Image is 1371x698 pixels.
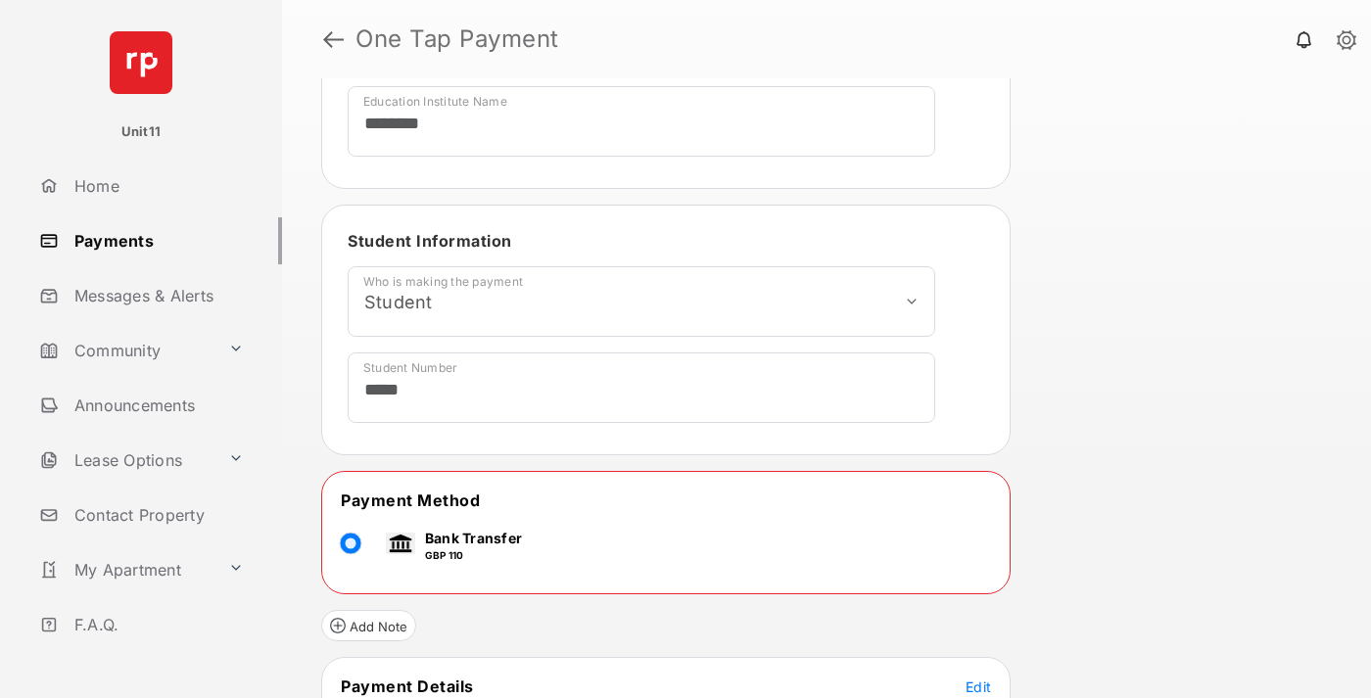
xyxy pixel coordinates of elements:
[341,676,474,696] span: Payment Details
[31,437,220,484] a: Lease Options
[31,217,282,264] a: Payments
[31,491,282,538] a: Contact Property
[110,31,172,94] img: svg+xml;base64,PHN2ZyB4bWxucz0iaHR0cDovL3d3dy53My5vcmcvMjAwMC9zdmciIHdpZHRoPSI2NCIgaGVpZ2h0PSI2NC...
[31,327,220,374] a: Community
[348,231,512,251] span: Student Information
[31,382,282,429] a: Announcements
[31,163,282,209] a: Home
[341,490,480,510] span: Payment Method
[31,546,220,593] a: My Apartment
[425,548,522,563] p: GBP 110
[966,678,991,695] span: Edit
[31,601,282,648] a: F.A.Q.
[386,533,415,554] img: bank.png
[121,122,162,142] p: Unit11
[425,528,522,548] p: Bank Transfer
[321,610,416,641] button: Add Note
[31,272,282,319] a: Messages & Alerts
[355,27,559,51] strong: One Tap Payment
[966,676,991,696] button: Edit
